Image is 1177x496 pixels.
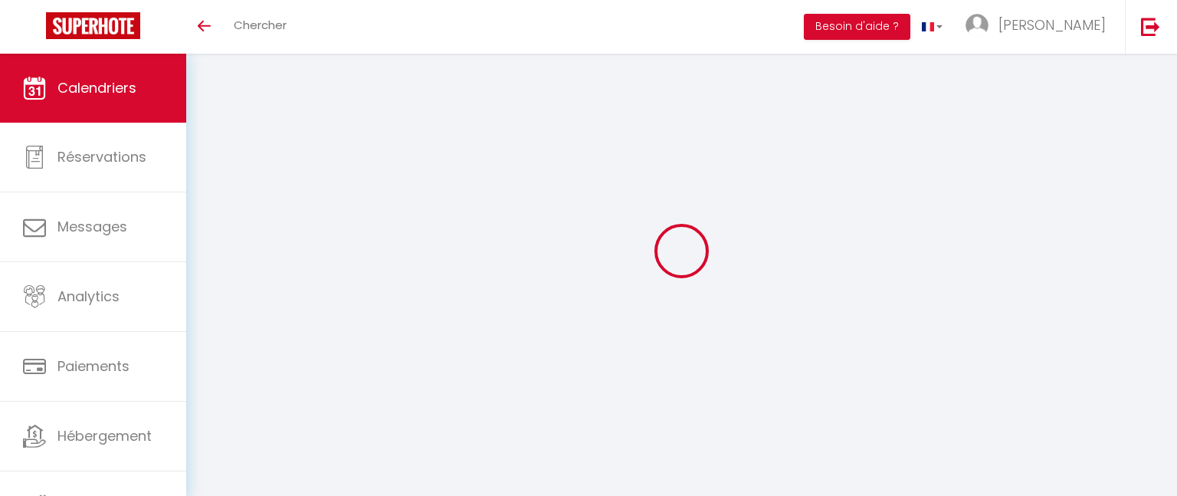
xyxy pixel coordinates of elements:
[57,217,127,236] span: Messages
[966,14,988,37] img: ...
[998,15,1106,34] span: [PERSON_NAME]
[57,147,146,166] span: Réservations
[1141,17,1160,36] img: logout
[57,287,120,306] span: Analytics
[57,356,130,376] span: Paiements
[234,17,287,33] span: Chercher
[46,12,140,39] img: Super Booking
[804,14,910,40] button: Besoin d'aide ?
[57,426,152,445] span: Hébergement
[57,78,136,97] span: Calendriers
